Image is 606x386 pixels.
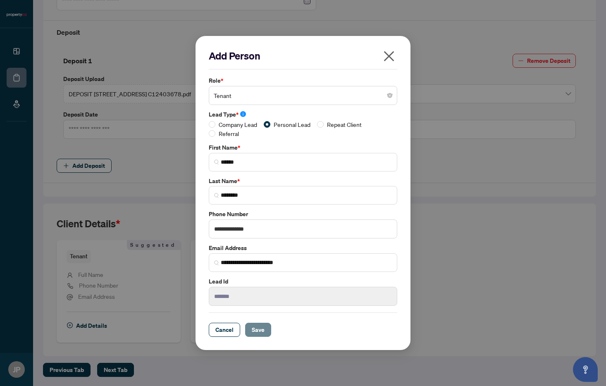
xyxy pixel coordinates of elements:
[209,49,397,62] h2: Add Person
[209,110,397,119] label: Lead Type
[209,323,240,337] button: Cancel
[209,143,397,152] label: First Name
[209,176,397,186] label: Last Name
[245,323,271,337] button: Save
[214,88,392,103] span: Tenant
[382,50,396,63] span: close
[214,160,219,164] img: search_icon
[270,120,314,129] span: Personal Lead
[387,93,392,98] span: close-circle
[324,120,365,129] span: Repeat Client
[573,357,598,382] button: Open asap
[215,120,260,129] span: Company Lead
[209,210,397,219] label: Phone Number
[209,243,397,253] label: Email Address
[209,76,397,85] label: Role
[209,277,397,286] label: Lead Id
[215,129,242,138] span: Referral
[214,260,219,265] img: search_icon
[252,323,265,336] span: Save
[215,323,234,336] span: Cancel
[240,111,246,117] span: info-circle
[214,193,219,198] img: search_icon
